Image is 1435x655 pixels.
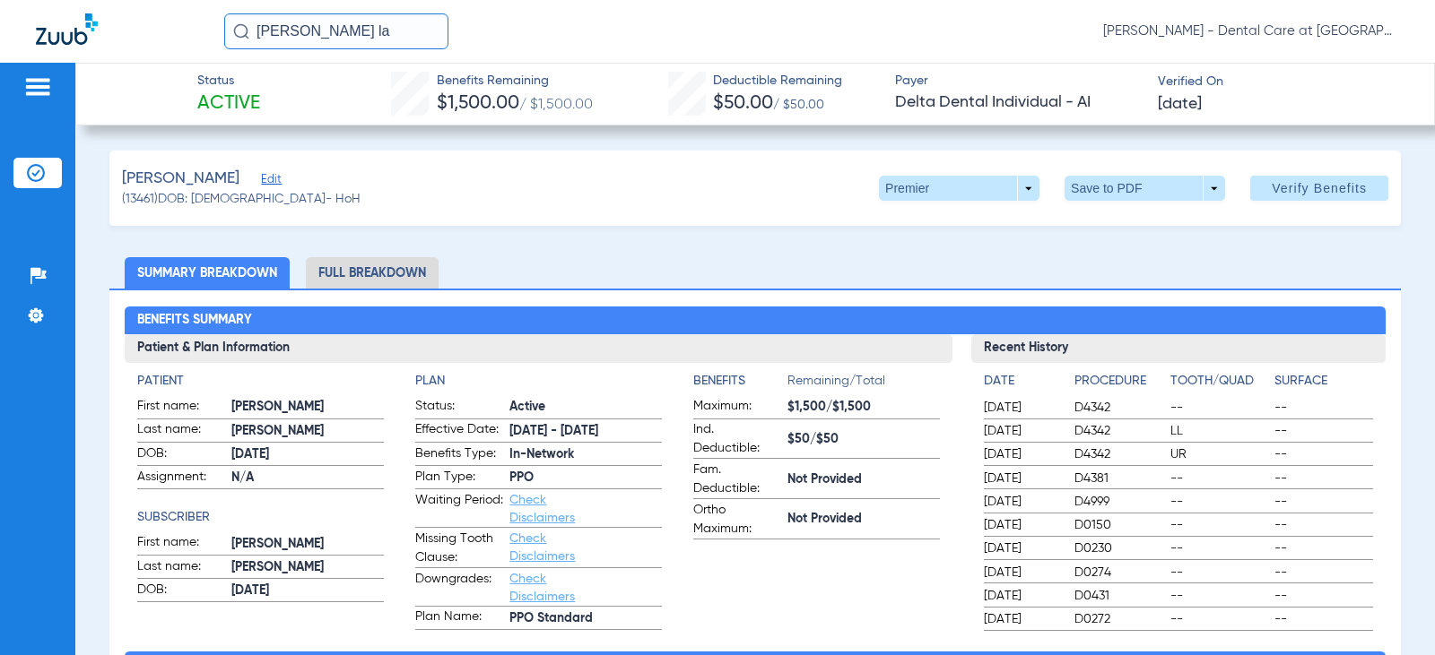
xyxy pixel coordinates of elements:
li: Summary Breakdown [125,257,290,289]
span: [PERSON_NAME] - Dental Care at [GEOGRAPHIC_DATA] [1103,22,1399,40]
span: PPO [509,469,662,487]
span: -- [1274,610,1372,628]
span: $50/$50 [787,430,940,449]
span: -- [1274,493,1372,511]
span: -- [1170,539,1268,557]
span: [PERSON_NAME] [231,398,384,417]
span: -- [1274,399,1372,417]
h4: Procedure [1074,372,1163,391]
span: [DATE] [984,564,1059,582]
span: [DATE] [231,445,384,464]
span: -- [1274,587,1372,605]
span: Waiting Period: [415,491,503,527]
span: $1,500/$1,500 [787,398,940,417]
span: Missing Tooth Clause: [415,530,503,567]
span: Active [197,91,260,116]
h4: Plan [415,372,662,391]
app-breakdown-title: Benefits [693,372,787,397]
span: D0272 [1074,610,1163,628]
span: -- [1170,470,1268,487]
span: Delta Dental Individual - AI [895,91,1143,114]
h2: Benefits Summary [125,306,1385,335]
h4: Date [984,372,1059,391]
span: Plan Type: [415,468,503,489]
span: -- [1170,493,1268,511]
span: [DATE] - [DATE] [509,422,662,441]
span: Verified On [1158,73,1405,91]
span: -- [1274,516,1372,534]
span: -- [1274,445,1372,463]
span: Remaining/Total [787,372,940,397]
span: (13461) DOB: [DEMOGRAPHIC_DATA] - HoH [122,190,361,209]
span: [DATE] [231,582,384,600]
a: Check Disclaimers [509,494,575,524]
span: Not Provided [787,510,940,529]
span: [DATE] [984,610,1059,628]
span: PPO Standard [509,609,662,628]
li: Full Breakdown [306,257,439,289]
button: Save to PDF [1065,176,1225,201]
span: Status: [415,397,503,418]
app-breakdown-title: Procedure [1074,372,1163,397]
span: D4342 [1074,422,1163,440]
span: In-Network [509,445,662,464]
span: D0431 [1074,587,1163,605]
a: Check Disclaimers [509,573,575,603]
h4: Patient [137,372,384,391]
h3: Recent History [971,334,1385,363]
span: D0230 [1074,539,1163,557]
span: Payer [895,72,1143,90]
span: D4999 [1074,493,1163,511]
span: / $1,500.00 [519,98,593,112]
span: -- [1274,422,1372,440]
span: Benefits Type: [415,444,503,466]
h4: Subscriber [137,508,384,527]
span: Deductible Remaining [713,72,842,90]
span: [DATE] [984,470,1059,487]
app-breakdown-title: Surface [1274,372,1372,397]
span: -- [1170,610,1268,628]
span: Edit [261,173,277,190]
span: [PERSON_NAME] [122,168,239,190]
span: D4342 [1074,399,1163,417]
span: -- [1170,516,1268,534]
span: Last name: [137,557,225,579]
a: Check Disclaimers [509,532,575,563]
h4: Benefits [693,372,787,391]
span: Effective Date: [415,420,503,442]
span: Not Provided [787,470,940,489]
span: [DATE] [984,422,1059,440]
span: [DATE] [984,587,1059,605]
span: Ortho Maximum: [693,501,781,539]
span: $50.00 [713,94,773,113]
span: D0274 [1074,564,1163,582]
span: / $50.00 [773,99,824,111]
input: Search for patients [224,13,448,49]
span: [PERSON_NAME] [231,558,384,577]
span: Active [509,398,662,417]
span: Assignment: [137,468,225,489]
span: LL [1170,422,1268,440]
img: Search Icon [233,23,249,39]
h4: Surface [1274,372,1372,391]
span: N/A [231,469,384,487]
span: [PERSON_NAME] [231,535,384,554]
span: [DATE] [984,493,1059,511]
app-breakdown-title: Date [984,372,1059,397]
span: [DATE] [984,399,1059,417]
span: -- [1170,399,1268,417]
span: DOB: [137,444,225,466]
span: -- [1170,564,1268,582]
span: First name: [137,397,225,418]
img: Zuub Logo [36,13,98,45]
span: Maximum: [693,397,781,418]
button: Verify Benefits [1250,176,1388,201]
span: $1,500.00 [437,94,519,113]
span: [DATE] [984,539,1059,557]
span: Verify Benefits [1272,181,1367,195]
span: [DATE] [984,516,1059,534]
span: Benefits Remaining [437,72,593,90]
